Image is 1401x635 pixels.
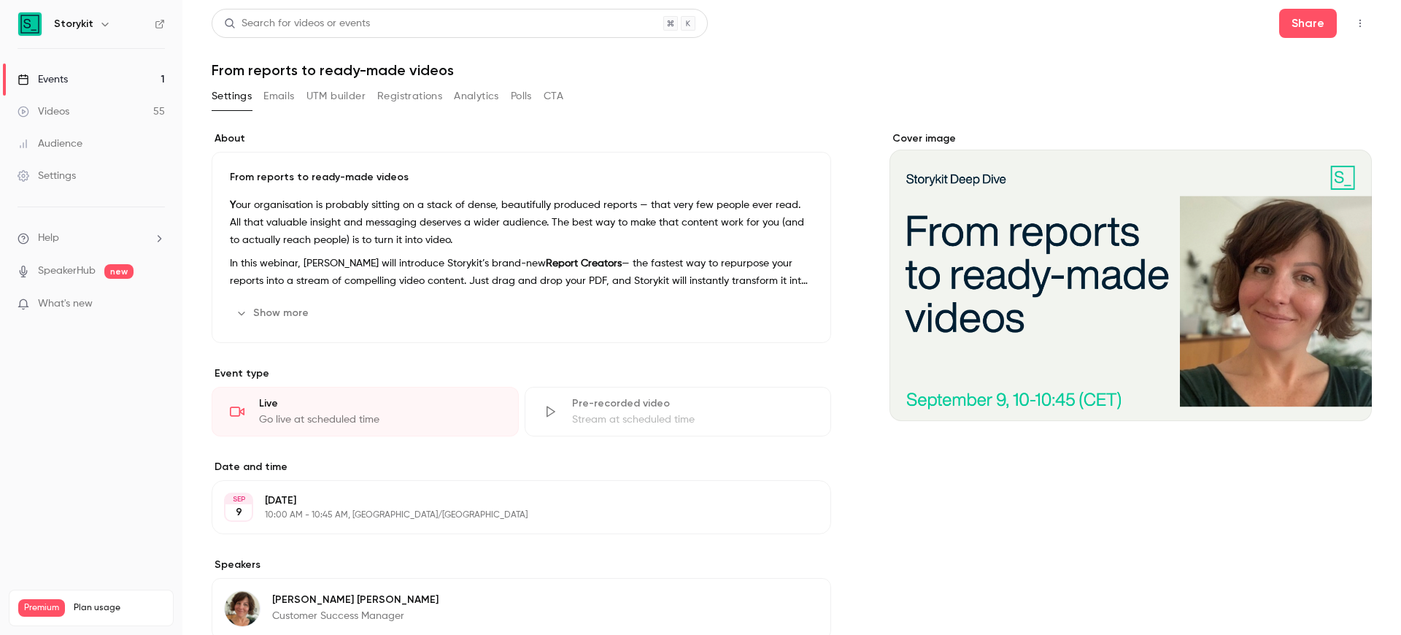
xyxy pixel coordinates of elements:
[74,602,164,614] span: Plan usage
[263,85,294,108] button: Emails
[572,396,814,411] div: Pre-recorded video
[18,104,69,119] div: Videos
[225,591,260,626] img: Shane McPartland-Weise
[1279,9,1337,38] button: Share
[18,12,42,36] img: Storykit
[212,558,831,572] label: Speakers
[259,412,501,427] div: Go live at scheduled time
[225,494,252,504] div: SEP
[889,131,1372,421] section: Cover image
[544,85,563,108] button: CTA
[230,255,813,290] p: In this webinar, [PERSON_NAME] will introduce Storykit’s brand-new — the fastest way to repurpose...
[147,298,165,311] iframe: Noticeable Trigger
[54,17,93,31] h6: Storykit
[265,509,754,521] p: 10:00 AM - 10:45 AM, [GEOGRAPHIC_DATA]/[GEOGRAPHIC_DATA]
[212,366,831,381] p: Event type
[212,460,831,474] label: Date and time
[104,264,134,279] span: new
[230,301,317,325] button: Show more
[18,231,165,246] li: help-dropdown-opener
[230,170,813,185] p: From reports to ready-made videos
[236,505,242,520] p: 9
[265,493,754,508] p: [DATE]
[272,593,439,607] p: [PERSON_NAME] [PERSON_NAME]
[454,85,499,108] button: Analytics
[572,412,814,427] div: Stream at scheduled time
[212,387,519,436] div: LiveGo live at scheduled time
[525,387,832,436] div: Pre-recorded videoStream at scheduled time
[889,131,1372,146] label: Cover image
[224,16,370,31] div: Search for videos or events
[272,609,439,623] p: Customer Success Manager
[18,169,76,183] div: Settings
[18,136,82,151] div: Audience
[511,85,532,108] button: Polls
[212,85,252,108] button: Settings
[18,599,65,617] span: Premium
[38,296,93,312] span: What's new
[212,131,831,146] label: About
[546,258,622,269] strong: Report Creators
[38,263,96,279] a: SpeakerHub
[18,72,68,87] div: Events
[230,196,813,249] p: our organisation is probably sitting on a stack of dense, beautifully produced reports — that ver...
[377,85,442,108] button: Registrations
[230,200,236,210] strong: Y
[212,61,1372,79] h1: From reports to ready-made videos
[306,85,366,108] button: UTM builder
[259,396,501,411] div: Live
[38,231,59,246] span: Help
